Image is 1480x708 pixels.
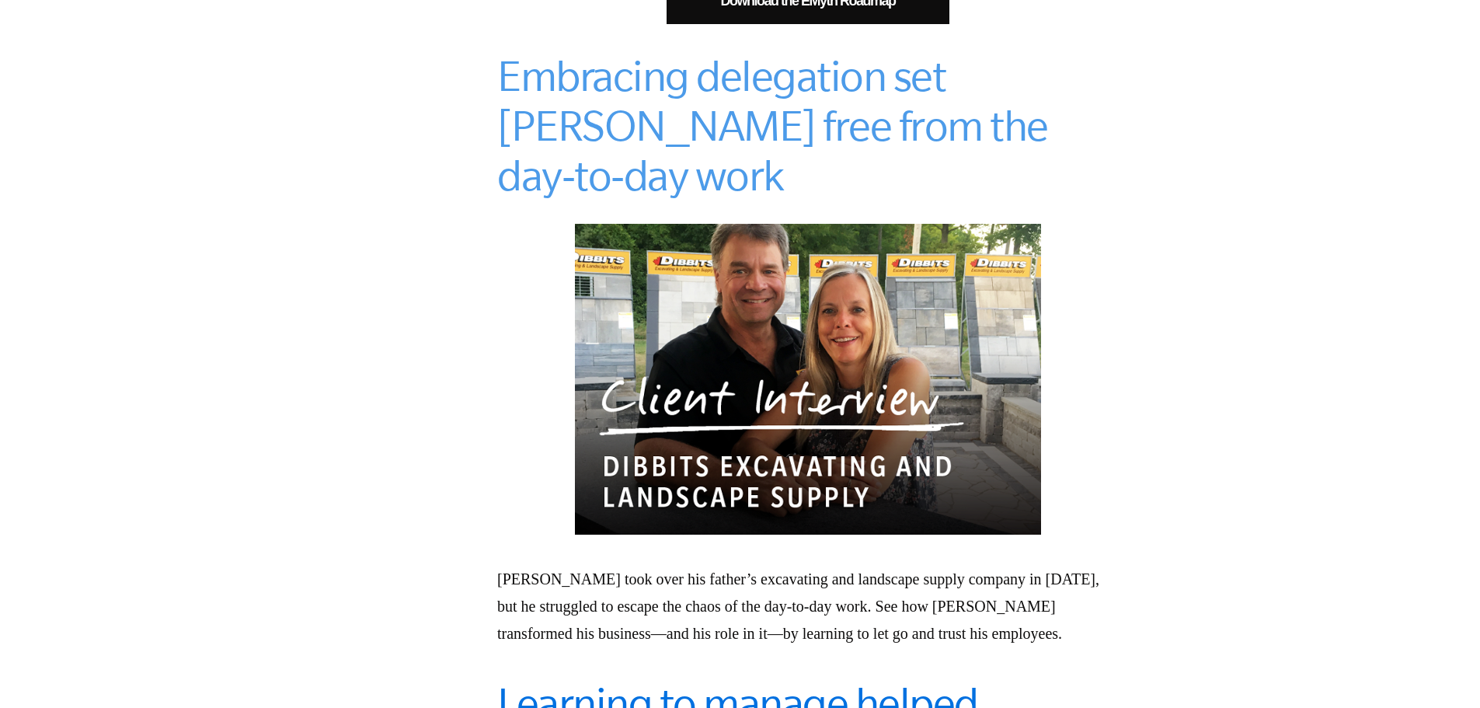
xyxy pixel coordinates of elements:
img: dibbits_hero [575,224,1041,535]
a: Embracing delegation set [PERSON_NAME] free from the day-to-day work [497,52,1048,199]
iframe: Chat Widget [1402,633,1480,708]
p: [PERSON_NAME] took over his father’s excavating and landscape supply company in [DATE], but he st... [497,566,1119,647]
